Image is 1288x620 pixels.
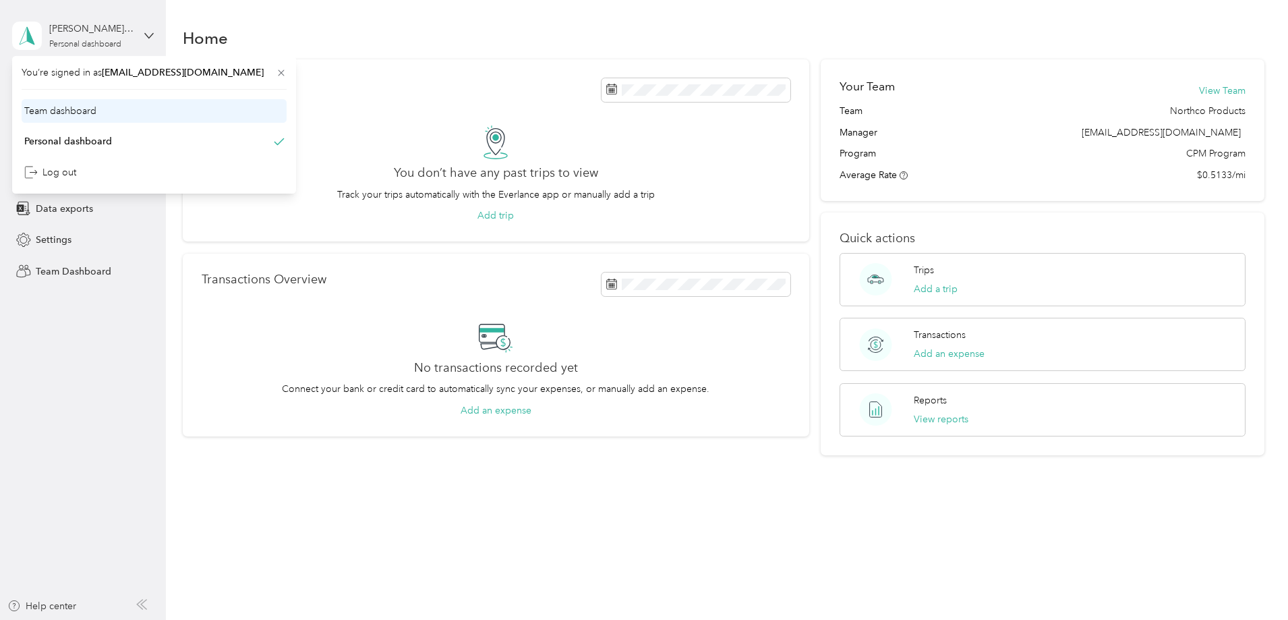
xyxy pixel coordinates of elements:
span: Average Rate [840,169,897,181]
span: Program [840,146,876,161]
span: Team Dashboard [36,264,111,279]
span: You’re signed in as [22,65,287,80]
button: Add trip [477,208,514,223]
iframe: Everlance-gr Chat Button Frame [1212,544,1288,620]
button: Add a trip [914,282,958,296]
button: View Team [1199,84,1246,98]
div: Log out [24,165,76,179]
span: Settings [36,233,71,247]
span: $0.5133/mi [1197,168,1246,182]
p: Transactions [914,328,966,342]
div: Personal dashboard [49,40,121,49]
div: Team dashboard [24,104,96,118]
p: Quick actions [840,231,1246,246]
button: Add an expense [461,403,531,418]
span: Northco Products [1170,104,1246,118]
span: CPM Program [1186,146,1246,161]
h2: No transactions recorded yet [414,361,578,375]
div: Personal dashboard [24,134,112,148]
div: [PERSON_NAME] Del [PERSON_NAME] [49,22,134,36]
p: Trips [914,263,934,277]
p: Track your trips automatically with the Everlance app or manually add a trip [337,188,655,202]
span: [EMAIL_ADDRESS][DOMAIN_NAME] [1082,127,1241,138]
span: Manager [840,125,877,140]
button: View reports [914,412,968,426]
span: [EMAIL_ADDRESS][DOMAIN_NAME] [102,67,264,78]
h2: Your Team [840,78,895,95]
p: Connect your bank or credit card to automatically sync your expenses, or manually add an expense. [282,382,709,396]
p: Transactions Overview [202,273,326,287]
h1: Home [183,31,228,45]
button: Add an expense [914,347,985,361]
p: Reports [914,393,947,407]
button: Help center [7,599,76,613]
span: Team [840,104,862,118]
h2: You don’t have any past trips to view [394,166,598,180]
span: Data exports [36,202,93,216]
